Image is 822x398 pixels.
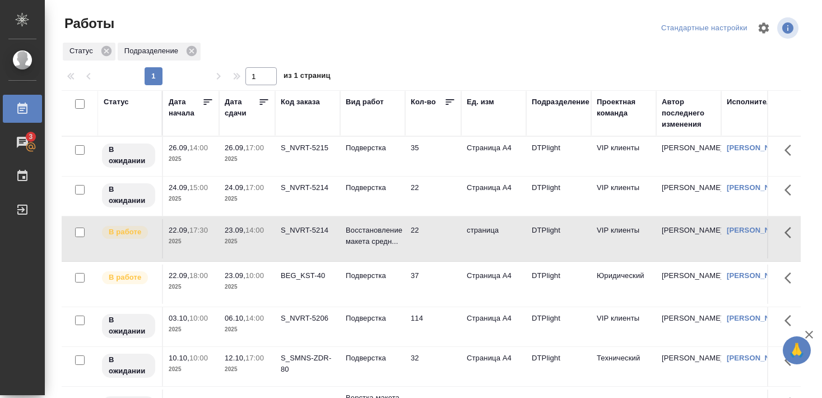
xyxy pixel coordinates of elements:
[225,271,245,280] p: 23.09,
[169,354,189,362] p: 10.10,
[405,137,461,176] td: 35
[101,353,156,379] div: Исполнитель назначен, приступать к работе пока рано
[778,219,805,246] button: Здесь прячутся важные кнопки
[225,281,270,293] p: 2025
[532,96,589,108] div: Подразделение
[281,313,335,324] div: S_NVRT-5206
[405,177,461,216] td: 22
[281,182,335,193] div: S_NVRT-5214
[245,354,264,362] p: 17:00
[189,271,208,280] p: 18:00
[346,96,384,108] div: Вид работ
[461,307,526,346] td: Страница А4
[124,45,182,57] p: Подразделение
[169,314,189,322] p: 03.10,
[750,15,777,41] span: Настроить таблицу
[346,270,400,281] p: Подверстка
[189,226,208,234] p: 17:30
[169,183,189,192] p: 24.09,
[101,182,156,209] div: Исполнитель назначен, приступать к работе пока рано
[3,128,42,156] a: 3
[461,219,526,258] td: страница
[727,226,789,234] a: [PERSON_NAME]
[169,324,213,335] p: 2025
[597,96,651,119] div: Проектная команда
[109,354,148,377] p: В ожидании
[656,219,721,258] td: [PERSON_NAME]
[169,364,213,375] p: 2025
[225,364,270,375] p: 2025
[169,236,213,247] p: 2025
[281,96,320,108] div: Код заказа
[225,314,245,322] p: 06.10,
[225,226,245,234] p: 23.09,
[189,144,208,152] p: 14:00
[225,193,270,205] p: 2025
[656,347,721,386] td: [PERSON_NAME]
[225,154,270,165] p: 2025
[591,219,656,258] td: VIP клиенты
[526,347,591,386] td: DTPlight
[526,307,591,346] td: DTPlight
[658,20,750,37] div: split button
[62,15,114,33] span: Работы
[461,265,526,304] td: Страница А4
[225,183,245,192] p: 24.09,
[727,354,789,362] a: [PERSON_NAME]
[727,271,789,280] a: [PERSON_NAME]
[346,353,400,364] p: Подверстка
[245,314,264,322] p: 14:00
[591,137,656,176] td: VIP клиенты
[225,144,245,152] p: 26.09,
[591,307,656,346] td: VIP клиенты
[109,144,148,166] p: В ожидании
[727,183,789,192] a: [PERSON_NAME]
[101,313,156,339] div: Исполнитель назначен, приступать к работе пока рано
[727,144,789,152] a: [PERSON_NAME]
[281,353,335,375] div: S_SMNS-ZDR-80
[778,307,805,334] button: Здесь прячутся важные кнопки
[662,96,716,130] div: Автор последнего изменения
[169,271,189,280] p: 22.09,
[101,142,156,169] div: Исполнитель назначен, приступать к работе пока рано
[225,324,270,335] p: 2025
[281,142,335,154] div: S_NVRT-5215
[656,265,721,304] td: [PERSON_NAME]
[346,225,400,247] p: Восстановление макета средн...
[284,69,331,85] span: из 1 страниц
[591,265,656,304] td: Юридический
[109,226,141,238] p: В работе
[104,96,129,108] div: Статус
[22,131,39,142] span: 3
[189,183,208,192] p: 15:00
[189,354,208,362] p: 10:00
[109,272,141,283] p: В работе
[69,45,97,57] p: Статус
[405,347,461,386] td: 32
[225,236,270,247] p: 2025
[109,184,148,206] p: В ожидании
[225,354,245,362] p: 12.10,
[169,154,213,165] p: 2025
[656,177,721,216] td: [PERSON_NAME]
[346,313,400,324] p: Подверстка
[346,142,400,154] p: Подверстка
[63,43,115,61] div: Статус
[461,137,526,176] td: Страница А4
[189,314,208,322] p: 10:00
[101,270,156,285] div: Исполнитель выполняет работу
[727,96,776,108] div: Исполнитель
[109,314,148,337] p: В ожидании
[656,137,721,176] td: [PERSON_NAME]
[656,307,721,346] td: [PERSON_NAME]
[778,265,805,291] button: Здесь прячутся важные кнопки
[346,182,400,193] p: Подверстка
[169,226,189,234] p: 22.09,
[169,281,213,293] p: 2025
[225,96,258,119] div: Дата сдачи
[411,96,436,108] div: Кол-во
[405,265,461,304] td: 37
[461,177,526,216] td: Страница А4
[777,17,801,39] span: Посмотреть информацию
[591,347,656,386] td: Технический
